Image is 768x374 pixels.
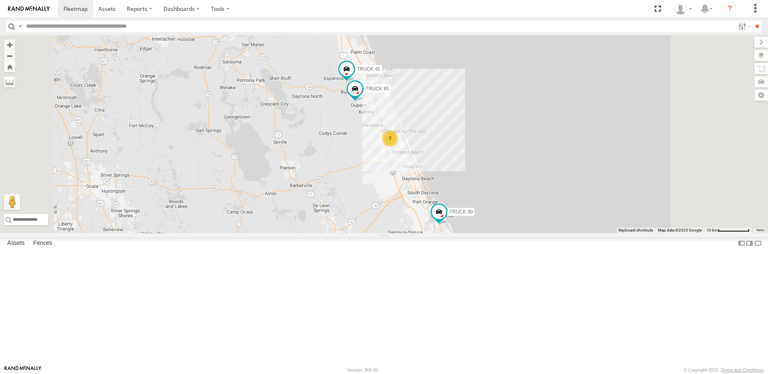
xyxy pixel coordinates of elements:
[357,66,380,72] span: TRUCK 45
[29,238,56,249] label: Fences
[4,194,20,210] button: Drag Pegman onto the map to open Street View
[707,228,718,232] span: 10 km
[8,6,50,12] img: rand-logo.svg
[4,39,15,50] button: Zoom in
[347,368,378,372] div: Version: 306.00
[754,237,762,249] label: Hide Summary Table
[672,3,695,15] div: Thomas Crowe
[737,237,746,249] label: Dock Summary Table to the Left
[4,61,15,72] button: Zoom Home
[4,76,15,87] label: Measure
[735,20,752,32] label: Search Filter Options
[4,366,41,374] a: Visit our Website
[723,2,736,15] i: ?
[704,228,752,233] button: Map Scale: 10 km per 75 pixels
[366,85,389,91] span: TRUCK 85
[382,130,398,146] div: 7
[17,20,23,32] label: Search Query
[746,237,754,249] label: Dock Summary Table to the Right
[658,228,702,232] span: Map data ©2025 Google
[684,368,764,372] div: © Copyright 2025 -
[449,209,473,215] span: TRUCK 30
[756,229,764,232] a: Terms (opens in new tab)
[4,50,15,61] button: Zoom out
[3,238,29,249] label: Assets
[754,89,768,101] label: Map Settings
[721,368,764,372] a: Terms and Conditions
[619,228,653,233] button: Keyboard shortcuts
